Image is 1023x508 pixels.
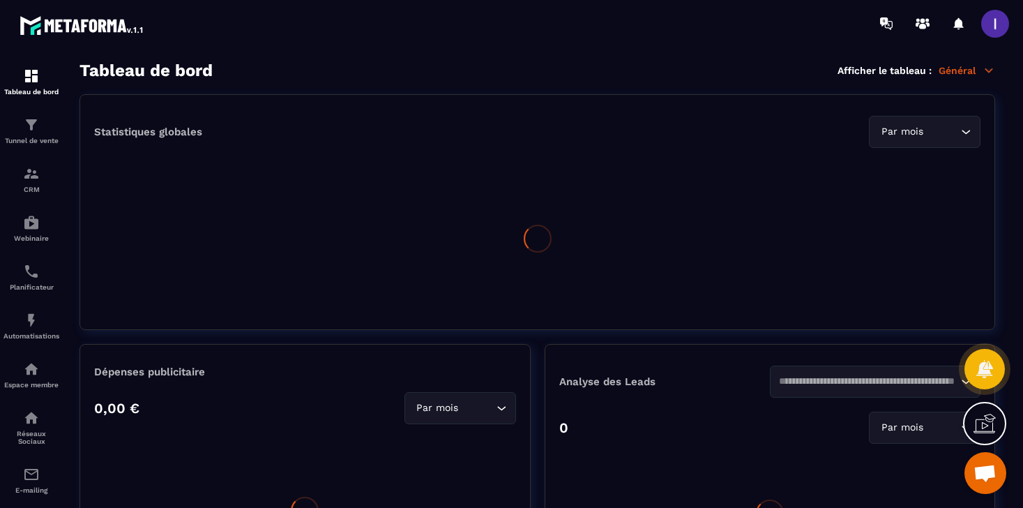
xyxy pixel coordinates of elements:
[94,366,516,378] p: Dépenses publicitaire
[3,350,59,399] a: automationsautomationsEspace membre
[3,204,59,253] a: automationsautomationsWebinaire
[559,375,770,388] p: Analyse des Leads
[94,126,202,138] p: Statistiques globales
[3,57,59,106] a: formationformationTableau de bord
[770,366,980,398] div: Search for option
[3,186,59,193] p: CRM
[94,400,139,417] p: 0,00 €
[3,381,59,389] p: Espace membre
[926,420,957,435] input: Search for option
[23,68,40,84] img: formation
[23,117,40,133] img: formation
[3,430,59,445] p: Réseaux Sociaux
[3,486,59,494] p: E-mailing
[3,301,59,350] a: automationsautomationsAutomatisations
[3,399,59,456] a: social-networksocial-networkRéseaux Sociaux
[869,116,980,148] div: Search for option
[559,419,568,436] p: 0
[23,312,40,329] img: automations
[23,361,40,378] img: automations
[838,65,932,76] p: Afficher le tableau :
[3,88,59,96] p: Tableau de bord
[869,412,980,444] div: Search for option
[878,420,926,435] span: Par mois
[3,234,59,242] p: Webinaire
[3,106,59,155] a: formationformationTunnel de vente
[3,456,59,505] a: emailemailE-mailing
[3,137,59,144] p: Tunnel de vente
[23,466,40,483] img: email
[3,155,59,204] a: formationformationCRM
[23,263,40,280] img: scheduler
[3,253,59,301] a: schedulerschedulerPlanificateur
[878,124,926,140] span: Par mois
[462,401,493,416] input: Search for option
[20,13,145,38] img: logo
[779,374,957,389] input: Search for option
[3,332,59,340] p: Automatisations
[404,392,516,424] div: Search for option
[23,410,40,426] img: social-network
[3,283,59,291] p: Planificateur
[79,61,213,80] h3: Tableau de bord
[414,401,462,416] span: Par mois
[939,64,995,77] p: Général
[23,165,40,182] img: formation
[926,124,957,140] input: Search for option
[964,452,1006,494] a: Ouvrir le chat
[23,214,40,231] img: automations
